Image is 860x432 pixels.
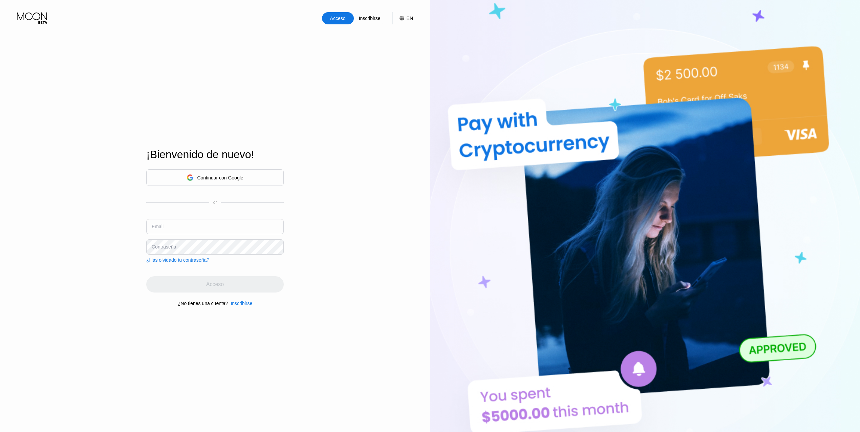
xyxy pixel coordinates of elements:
div: EN [392,12,413,24]
div: Acceso [322,12,354,24]
div: Continuar con Google [146,169,284,186]
div: Inscribirse [231,301,252,306]
div: Email [152,224,164,229]
div: ¡Bienvenido de nuevo! [146,148,284,161]
div: Acceso [329,15,346,22]
div: or [213,200,217,205]
div: Contraseña [152,244,176,250]
div: ¿Has olvidado tu contraseña? [146,257,209,263]
div: Inscribirse [358,15,381,22]
div: ¿No tienes una cuenta? [178,301,228,306]
div: Inscribirse [354,12,386,24]
div: Inscribirse [228,301,252,306]
div: Continuar con Google [197,175,243,180]
div: EN [407,16,413,21]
